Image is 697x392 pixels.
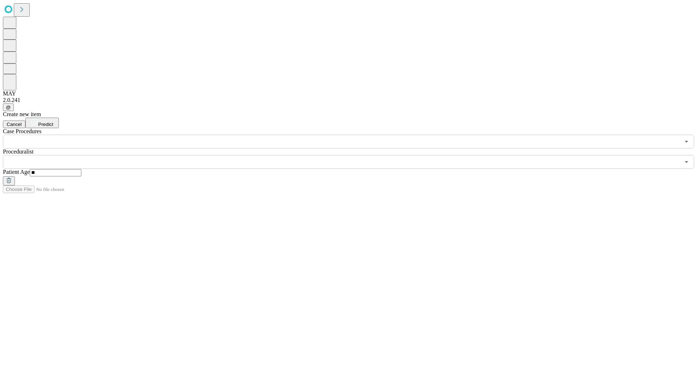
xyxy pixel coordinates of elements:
span: Patient Age [3,169,30,175]
span: Scheduled Procedure [3,128,41,134]
span: Create new item [3,111,41,117]
div: 2.0.241 [3,97,694,103]
button: Cancel [3,121,25,128]
span: Predict [38,122,53,127]
div: MAY [3,90,694,97]
button: Open [681,157,692,167]
span: Cancel [7,122,22,127]
button: Predict [25,118,59,128]
span: @ [6,105,11,110]
button: @ [3,103,14,111]
button: Open [681,136,692,147]
span: Proceduralist [3,148,33,155]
